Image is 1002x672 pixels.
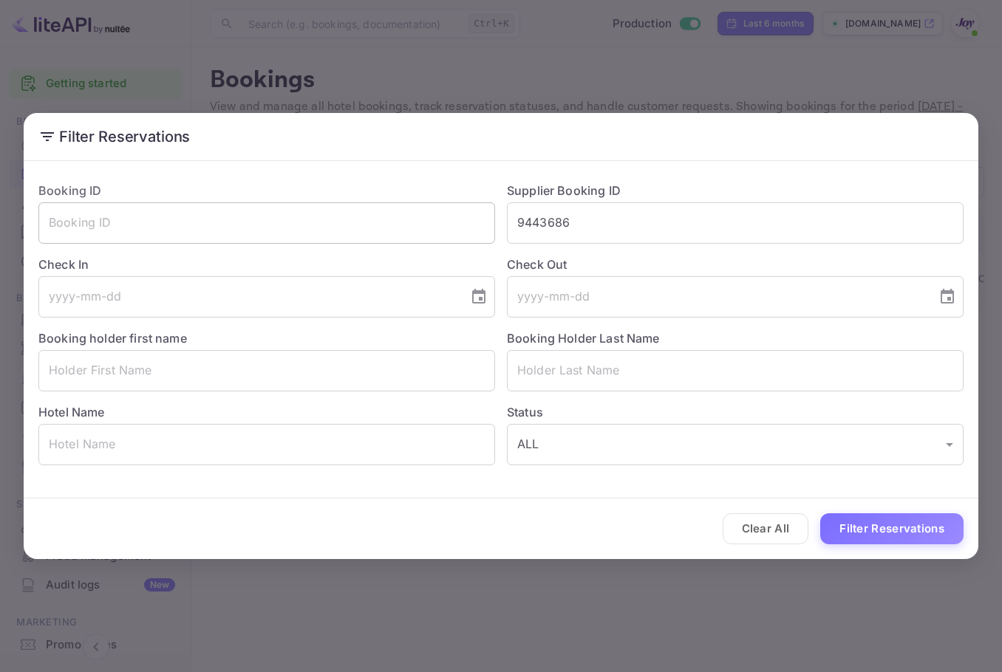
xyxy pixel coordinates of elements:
label: Booking Holder Last Name [507,331,660,346]
input: Supplier Booking ID [507,202,964,244]
label: Booking holder first name [38,331,187,346]
label: Check In [38,256,495,273]
h2: Filter Reservations [24,113,978,160]
input: yyyy-mm-dd [38,276,458,318]
label: Hotel Name [38,405,105,419]
button: Choose date [933,282,962,312]
label: Supplier Booking ID [507,183,621,198]
div: ALL [507,424,964,465]
button: Clear All [723,513,809,545]
input: Hotel Name [38,424,495,465]
input: Holder First Name [38,350,495,391]
button: Filter Reservations [820,513,964,545]
label: Check Out [507,256,964,273]
input: yyyy-mm-dd [507,276,927,318]
label: Booking ID [38,183,102,198]
input: Holder Last Name [507,350,964,391]
input: Booking ID [38,202,495,244]
button: Choose date [464,282,494,312]
label: Status [507,403,964,421]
